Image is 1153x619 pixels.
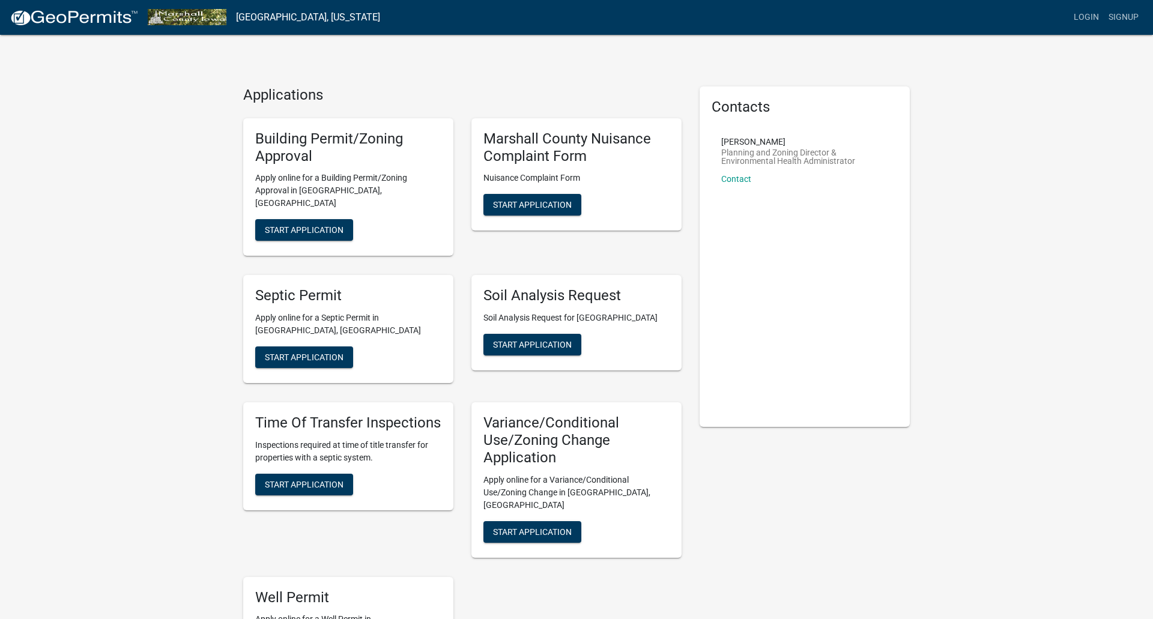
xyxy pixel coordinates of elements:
[255,346,353,368] button: Start Application
[483,334,581,355] button: Start Application
[483,312,670,324] p: Soil Analysis Request for [GEOGRAPHIC_DATA]
[236,7,380,28] a: [GEOGRAPHIC_DATA], [US_STATE]
[255,287,441,304] h5: Septic Permit
[493,200,572,210] span: Start Application
[712,98,898,116] h5: Contacts
[483,194,581,216] button: Start Application
[255,474,353,495] button: Start Application
[265,479,343,489] span: Start Application
[255,130,441,165] h5: Building Permit/Zoning Approval
[483,287,670,304] h5: Soil Analysis Request
[483,414,670,466] h5: Variance/Conditional Use/Zoning Change Application
[255,172,441,210] p: Apply online for a Building Permit/Zoning Approval in [GEOGRAPHIC_DATA], [GEOGRAPHIC_DATA]
[483,172,670,184] p: Nuisance Complaint Form
[1069,6,1104,29] a: Login
[255,414,441,432] h5: Time Of Transfer Inspections
[483,521,581,543] button: Start Application
[721,148,888,165] p: Planning and Zoning Director & Environmental Health Administrator
[721,174,751,184] a: Contact
[255,312,441,337] p: Apply online for a Septic Permit in [GEOGRAPHIC_DATA], [GEOGRAPHIC_DATA]
[483,474,670,512] p: Apply online for a Variance/Conditional Use/Zoning Change in [GEOGRAPHIC_DATA], [GEOGRAPHIC_DATA]
[265,352,343,362] span: Start Application
[1104,6,1143,29] a: Signup
[255,589,441,606] h5: Well Permit
[243,86,682,104] h4: Applications
[148,9,226,25] img: Marshall County, Iowa
[721,137,888,146] p: [PERSON_NAME]
[255,439,441,464] p: Inspections required at time of title transfer for properties with a septic system.
[265,225,343,235] span: Start Application
[493,340,572,349] span: Start Application
[483,130,670,165] h5: Marshall County Nuisance Complaint Form
[493,527,572,536] span: Start Application
[255,219,353,241] button: Start Application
